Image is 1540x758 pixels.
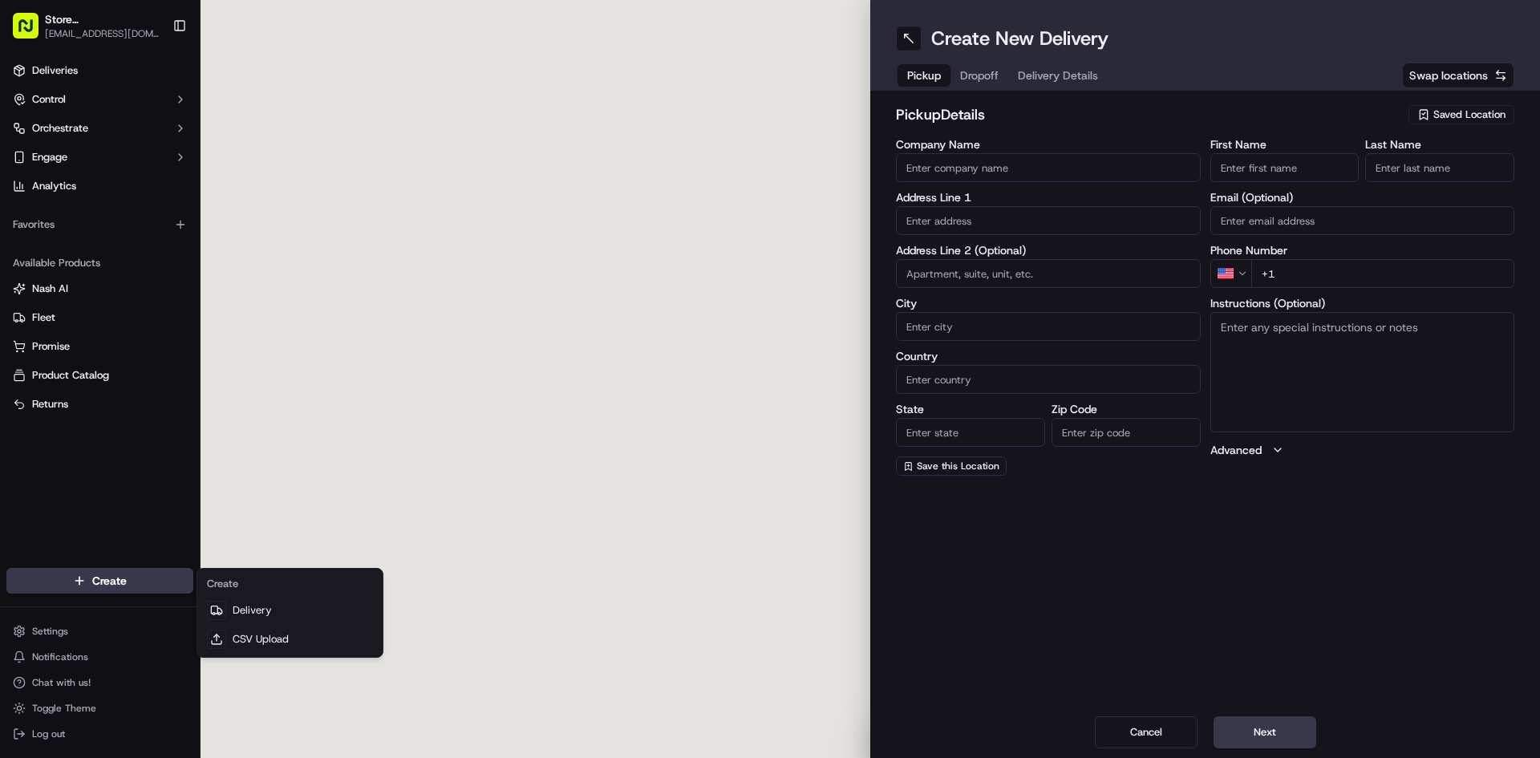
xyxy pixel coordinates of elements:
span: Saved Location [1433,107,1506,122]
label: Country [896,351,1201,362]
span: Fleet [32,310,55,325]
input: Enter first name [1210,153,1360,182]
span: Returns [32,397,68,411]
label: Company Name [896,139,1201,150]
img: Angelique Valdez [16,233,42,259]
span: Delivery Details [1018,67,1098,83]
span: Store [GEOGRAPHIC_DATA], [GEOGRAPHIC_DATA] (Just Salad) [45,11,160,27]
span: API Documentation [152,315,257,331]
input: Enter address [896,206,1201,235]
img: 1736555255976-a54dd68f-1ca7-489b-9aae-adbdc363a1c4 [32,249,45,262]
label: Address Line 1 [896,192,1201,203]
div: Create [201,572,379,596]
span: Knowledge Base [32,315,123,331]
label: Instructions (Optional) [1210,298,1515,309]
span: Dropoff [960,67,999,83]
span: Analytics [32,179,76,193]
label: City [896,298,1201,309]
span: Notifications [32,651,88,663]
label: Address Line 2 (Optional) [896,245,1201,256]
button: Start new chat [273,158,292,177]
div: Favorites [6,212,193,237]
span: Chat with us! [32,676,91,689]
span: Deliveries [32,63,78,78]
input: Enter state [896,418,1045,447]
div: 📗 [16,317,29,330]
span: Control [32,92,66,107]
a: Delivery [201,596,379,625]
span: Settings [32,625,68,638]
span: [PERSON_NAME] [50,249,130,261]
input: Apartment, suite, unit, etc. [896,259,1201,288]
input: Enter city [896,312,1201,341]
input: Enter zip code [1052,418,1201,447]
div: Start new chat [72,153,263,169]
a: CSV Upload [201,625,379,654]
span: Engage [32,150,67,164]
span: Toggle Theme [32,702,96,715]
span: • [133,249,139,261]
a: 💻API Documentation [129,309,264,338]
label: Phone Number [1210,245,1515,256]
span: Nash AI [32,282,68,296]
span: Log out [32,728,65,740]
input: Enter phone number [1251,259,1515,288]
a: 📗Knowledge Base [10,309,129,338]
button: Cancel [1095,716,1198,748]
input: Got a question? Start typing here... [42,103,289,120]
span: Orchestrate [32,121,88,136]
span: Product Catalog [32,368,109,383]
img: 1738778727109-b901c2ba-d612-49f7-a14d-d897ce62d23f [34,153,63,182]
label: Last Name [1365,139,1514,150]
input: Enter country [896,365,1201,394]
span: [EMAIL_ADDRESS][DOMAIN_NAME] [45,27,160,40]
p: Welcome 👋 [16,64,292,90]
h2: pickup Details [896,103,1399,126]
span: Pylon [160,355,194,367]
span: Save this Location [917,460,999,472]
label: Zip Code [1052,403,1201,415]
h1: Create New Delivery [931,26,1108,51]
span: Swap locations [1409,67,1488,83]
div: 💻 [136,317,148,330]
div: Available Products [6,250,193,276]
input: Enter email address [1210,206,1515,235]
img: Nash [16,16,48,48]
label: Email (Optional) [1210,192,1515,203]
span: [DATE] [142,249,175,261]
label: State [896,403,1045,415]
img: 1736555255976-a54dd68f-1ca7-489b-9aae-adbdc363a1c4 [16,153,45,182]
button: Next [1214,716,1316,748]
span: Pickup [907,67,941,83]
label: Advanced [1210,442,1262,458]
input: Enter company name [896,153,1201,182]
input: Enter last name [1365,153,1514,182]
div: We're available if you need us! [72,169,221,182]
label: First Name [1210,139,1360,150]
button: See all [249,205,292,225]
div: Past conversations [16,209,107,221]
a: Powered byPylon [113,354,194,367]
span: Create [92,573,127,589]
span: Promise [32,339,70,354]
